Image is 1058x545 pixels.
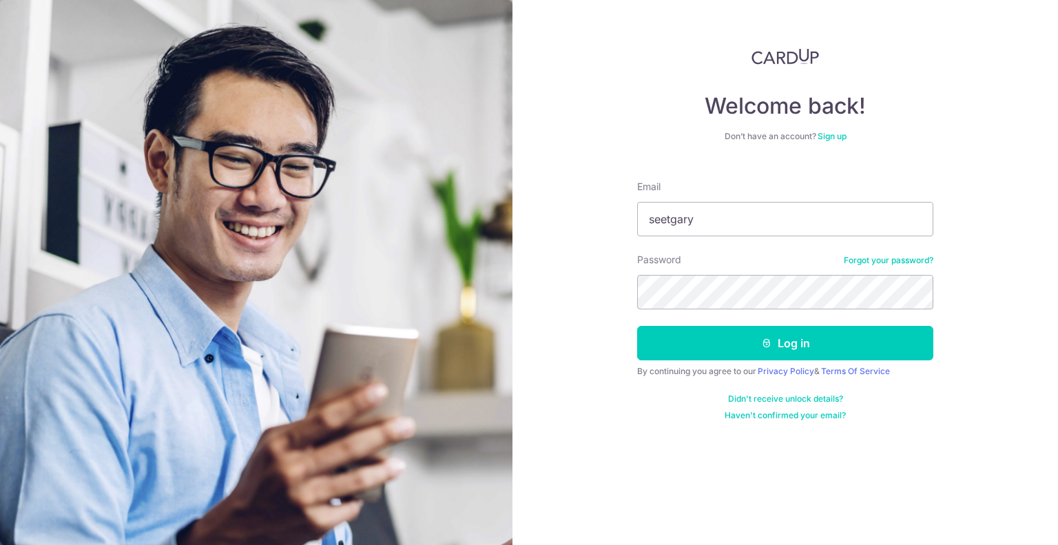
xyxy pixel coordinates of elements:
[637,202,933,236] input: Enter your Email
[758,366,814,376] a: Privacy Policy
[821,366,890,376] a: Terms Of Service
[637,131,933,142] div: Don’t have an account?
[725,410,846,421] a: Haven't confirmed your email?
[637,366,933,377] div: By continuing you agree to our &
[844,255,933,266] a: Forgot your password?
[637,180,661,194] label: Email
[637,326,933,360] button: Log in
[751,48,819,65] img: CardUp Logo
[818,131,847,141] a: Sign up
[637,92,933,120] h4: Welcome back!
[728,393,843,404] a: Didn't receive unlock details?
[637,253,681,267] label: Password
